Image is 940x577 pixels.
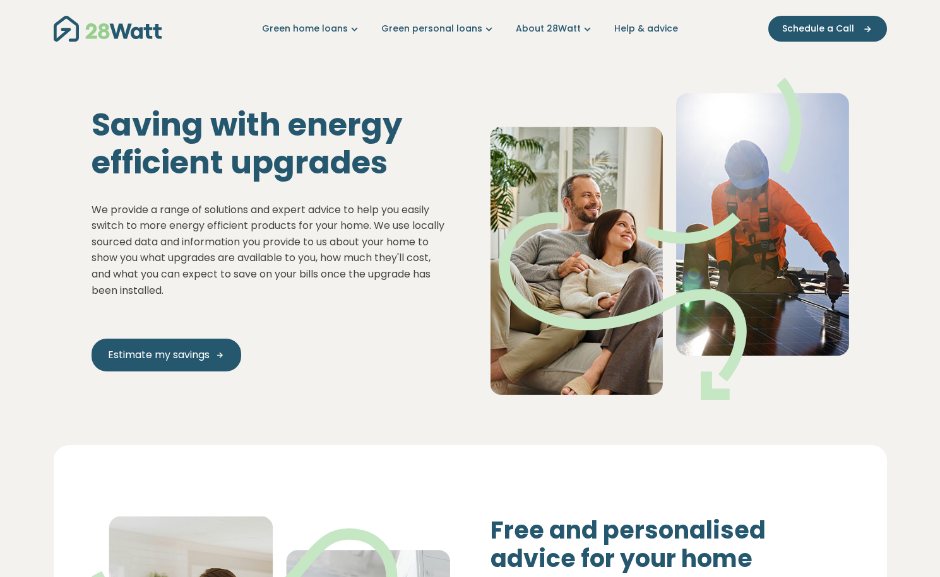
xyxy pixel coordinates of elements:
[92,106,450,182] h1: Saving with energy efficient upgrades
[54,16,162,42] img: 28Watt
[92,202,450,299] p: We provide a range of solutions and expert advice to help you easily switch to more energy effici...
[381,22,496,35] a: Green personal loans
[782,22,854,35] span: Schedule a Call
[108,347,210,363] span: Estimate my savings
[92,339,241,371] a: Estimate my savings
[768,16,887,42] button: Schedule a Call
[614,22,678,35] a: Help & advice
[262,22,361,35] a: Green home loans
[516,22,594,35] a: About 28Watt
[491,516,849,573] h2: Free and personalised advice for your home
[54,13,887,45] nav: Main navigation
